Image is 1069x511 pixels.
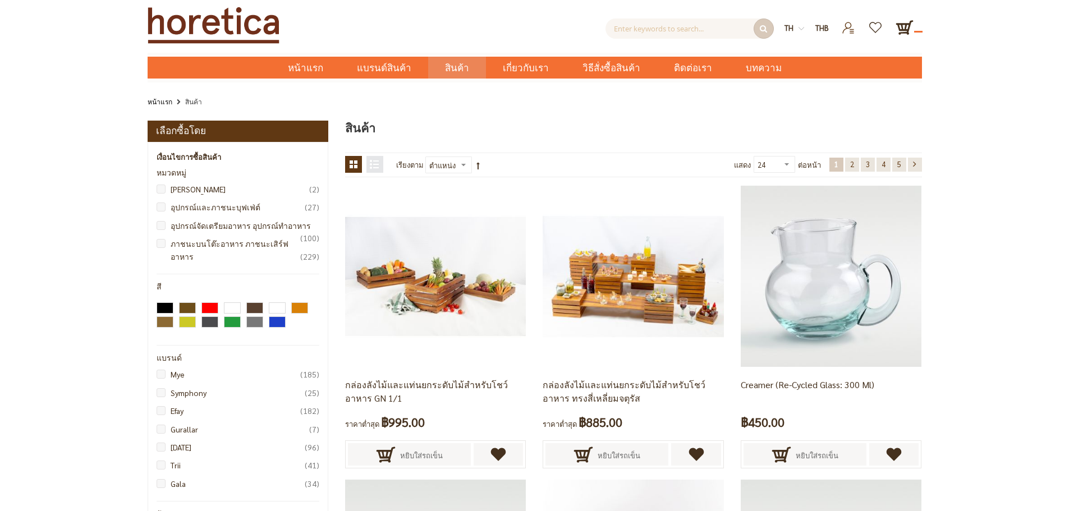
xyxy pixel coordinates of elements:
[543,419,577,429] span: ราคาต่ำสุด
[148,7,279,44] img: Horetica.com
[300,232,319,244] span: 100
[345,119,375,137] span: สินค้า
[582,57,640,80] span: วิธีสั่งซื้อสินค้า
[744,443,866,466] button: หยิบใส่รถเข็น
[381,412,425,432] span: ฿995.00
[156,123,206,139] strong: เลือกซื้อโดย
[741,186,921,366] img: Creamer (Re-cycled Glass: 300 Ml)
[835,19,862,28] a: เข้าสู่ระบบ
[784,23,793,33] span: th
[345,186,526,366] img: กล่องลังไม้และแท่นยกระดับไม้สำหรับโชว์อาหาร GN 1/1
[157,169,320,177] div: หมวดหมู่
[834,159,838,169] span: 1
[148,95,172,108] a: หน้าแรก
[162,219,320,232] a: อุปกรณ์จัดเตรียมอาหาร อุปกรณ์ทำอาหาร100
[866,159,870,169] span: 3
[543,379,705,404] a: กล่องลังไม้และแท่นยกระดับไม้สำหรับโชว์อาหาร ทรงสี่เหลี่ยมจตุรัส
[340,57,428,79] a: แบรนด์สินค้า
[305,441,319,453] span: 96
[162,459,320,471] a: Trii41
[162,183,320,195] a: [PERSON_NAME]2
[734,160,751,169] span: แสดง
[474,443,524,466] a: เพิ่มไปยังรายการโปรด
[400,443,443,468] span: หยิบใส่รถเข็น
[850,159,854,169] span: 2
[671,443,721,466] a: เพิ่มไปยังรายการโปรด
[545,443,668,466] button: หยิบใส่รถเข็น
[162,404,320,417] a: Efay182
[305,477,319,490] span: 34
[869,443,919,466] a: เพิ่มไปยังรายการโปรด
[348,443,471,466] button: หยิบใส่รถเข็น
[798,156,821,174] span: ต่อหน้า
[345,379,508,404] a: กล่องลังไม้และแท่นยกระดับไม้สำหรับโชว์อาหาร GN 1/1
[877,158,891,172] a: 4
[657,57,729,79] a: ติดต่อเรา
[162,423,320,435] a: Gurallar7
[598,443,640,468] span: หยิบใส่รถเข็น
[162,201,320,213] a: อุปกรณ์และภาชนะบุฟเฟ่ต์27
[796,443,838,468] span: หยิบใส่รถเข็น
[309,183,319,195] span: 2
[162,386,320,399] a: Symphony25
[162,441,320,453] a: [DATE]96
[445,57,469,80] span: สินค้า
[157,354,320,362] div: แบรนด์
[503,57,549,80] span: เกี่ยวกับเรา
[305,201,319,213] span: 27
[746,57,782,80] span: บทความ
[300,250,319,263] span: 229
[741,412,784,432] span: ฿450.00
[729,57,799,79] a: บทความ
[815,23,829,33] span: THB
[345,419,379,429] span: ราคาต่ำสุด
[892,158,906,172] a: 5
[741,379,874,390] a: Creamer (Re-cycled Glass: 300 Ml)
[861,158,875,172] a: 3
[288,61,323,75] span: หน้าแรก
[862,19,890,28] a: รายการโปรด
[543,270,723,280] a: กล่องลังไม้และแท่นยกระดับไม้สำหรับโชว์อาหาร ทรงสี่เหลี่ยมจตุรัส
[579,412,622,432] span: ฿885.00
[428,57,486,79] a: สินค้า
[309,423,319,435] span: 7
[486,57,566,79] a: เกี่ยวกับเรา
[396,156,424,174] label: เรียงตาม
[799,26,804,31] img: dropdown-icon.svg
[300,404,319,417] span: 182
[345,270,526,280] a: กล่องลังไม้และแท่นยกระดับไม้สำหรับโชว์อาหาร GN 1/1
[543,186,723,366] img: กล่องลังไม้และแท่นยกระดับไม้สำหรับโชว์อาหาร ทรงสี่เหลี่ยมจตุรัส
[185,97,202,106] strong: สินค้า
[897,159,901,169] span: 5
[162,237,320,263] a: ภาชนะบนโต๊ะอาหาร ภาชนะเสิร์ฟอาหาร229
[162,477,320,490] a: Gala34
[674,57,712,80] span: ติดต่อเรา
[271,57,340,79] a: หน้าแรก
[741,270,921,280] a: Creamer (Re-cycled Glass: 300 Ml)
[305,459,319,471] span: 41
[345,156,362,173] strong: ตาราง
[157,283,320,291] div: สี
[566,57,657,79] a: วิธีสั่งซื้อสินค้า
[357,57,411,80] span: แบรนด์สินค้า
[305,386,319,399] span: 25
[157,151,221,163] strong: เงื่อนไขการซื้อสินค้า
[162,368,320,380] a: Mye185
[882,159,886,169] span: 4
[300,368,319,380] span: 185
[845,158,859,172] a: 2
